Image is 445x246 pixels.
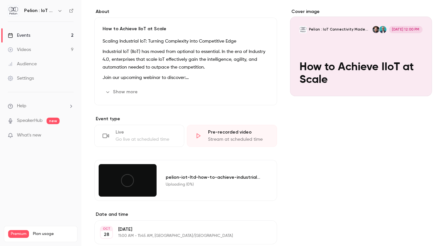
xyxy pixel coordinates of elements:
[118,226,243,233] p: [DATE]
[118,233,243,239] p: 11:00 AM - 11:45 AM, [GEOGRAPHIC_DATA]/[GEOGRAPHIC_DATA]
[101,227,112,231] div: OCT
[8,75,34,82] div: Settings
[94,116,277,122] p: Event type
[8,32,30,39] div: Events
[94,211,277,218] label: Date and time
[103,87,142,97] button: Show more
[103,74,269,82] p: Join our upcoming webinar to discover:
[47,118,60,124] span: new
[116,129,176,136] div: Live
[8,103,74,110] li: help-dropdown-opener
[17,117,43,124] a: SpeakerHub
[104,231,109,238] p: 28
[103,48,269,71] p: Industrial IoT (IIoT) has moved from optional to essential. In the era of Industry 4.0, enterpris...
[8,230,29,238] span: Premium
[17,103,26,110] span: Help
[94,125,184,147] div: LiveGo live at scheduled time
[187,125,277,147] div: Pre-recorded videoStream at scheduled time
[166,174,261,181] div: pelion-iot-ltd-how-to-achieve-industrial-iot-at-scale.mp4
[103,26,269,32] p: How to Achieve IIoT at Scale
[94,8,277,15] label: About
[17,132,41,139] span: What's new
[290,8,432,15] label: Cover image
[8,46,31,53] div: Videos
[8,6,19,16] img: Pelion : IoT Connectivity Made Effortless
[166,182,261,187] div: Uploading (0%)
[103,37,269,45] p: Scaling Industrial IoT: Turning Complexity into Competitive Edge
[208,129,269,136] div: Pre-recorded video
[8,61,37,67] div: Audience
[33,231,73,237] span: Plan usage
[208,136,269,143] div: Stream at scheduled time
[116,136,176,143] div: Go live at scheduled time
[290,8,432,96] section: Cover image
[24,7,55,14] h6: Pelion : IoT Connectivity Made Effortless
